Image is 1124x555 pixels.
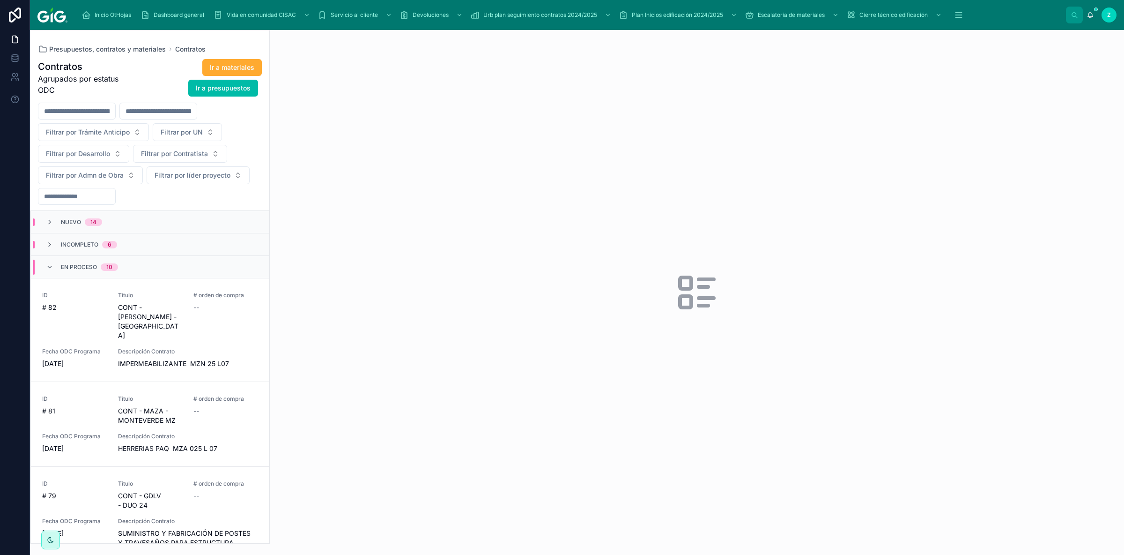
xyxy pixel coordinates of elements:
div: 6 [108,241,111,248]
span: [DATE] [42,529,107,538]
span: Incompleto [61,241,98,248]
button: Ir a materiales [202,59,262,76]
span: Ir a materiales [210,63,254,72]
a: Escalatoria de materiales [742,7,843,23]
button: Select Button [38,123,149,141]
a: Vida en comunidad CISAC [211,7,315,23]
span: # 79 [42,491,107,501]
span: # 82 [42,303,107,312]
div: scrollable content [75,5,1066,25]
span: Devoluciones [413,11,449,19]
span: -- [193,406,199,416]
a: Presupuestos, contratos y materiales [38,45,166,54]
h1: Contratos [38,60,129,73]
span: HERRERIAS PAQ MZA 025 L 07 [118,444,258,453]
span: Filtrar por Desarrollo [46,149,110,158]
span: # 81 [42,406,107,416]
span: Descripción Contrato [118,433,258,440]
span: Vida en comunidad CISAC [227,11,296,19]
span: [DATE] [42,444,107,453]
button: Select Button [38,166,143,184]
button: Select Button [133,145,227,163]
span: -- [193,303,199,312]
button: Select Button [147,166,250,184]
span: Cierre técnico edificación [859,11,928,19]
span: Filtrar por líder proyecto [155,171,230,180]
a: Cierre técnico edificación [843,7,947,23]
span: Título [118,395,183,403]
span: -- [193,491,199,501]
span: IMPERMEABILIZANTE MZN 25 L07 [118,359,258,368]
span: Inicio OtHojas [95,11,131,19]
span: En proceso [61,263,97,271]
span: # orden de compra [193,480,258,487]
img: App logo [37,7,67,22]
span: Título [118,292,183,299]
span: CONT - MAZA - MONTEVERDE MZ [118,406,183,425]
span: # orden de compra [193,292,258,299]
span: Filtrar por UN [161,127,203,137]
span: Urb plan seguimiento contratos 2024/2025 [483,11,597,19]
span: Filtrar por Contratista [141,149,208,158]
button: Select Button [38,145,129,163]
a: Inicio OtHojas [79,7,138,23]
span: Nuevo [61,218,81,226]
span: Fecha ODC Programa [42,517,107,525]
span: Filtrar por Admn de Obra [46,171,124,180]
a: Contratos [175,45,206,54]
a: Dashboard general [138,7,211,23]
a: Plan Inicios edificación 2024/2025 [616,7,742,23]
span: # orden de compra [193,395,258,403]
span: Fecha ODC Programa [42,433,107,440]
a: Urb plan seguimiento contratos 2024/2025 [467,7,616,23]
div: 14 [90,218,96,226]
span: ID [42,395,107,403]
a: Servicio al cliente [315,7,397,23]
span: Fecha ODC Programa [42,348,107,355]
span: Z [1107,11,1111,19]
span: CONT - GDLV - DUO 24 [118,491,183,510]
span: Descripción Contrato [118,517,258,525]
span: Descripción Contrato [118,348,258,355]
span: Plan Inicios edificación 2024/2025 [632,11,723,19]
span: Escalatoria de materiales [758,11,825,19]
span: Servicio al cliente [331,11,378,19]
button: Ir a presupuestos [188,80,258,97]
span: ID [42,292,107,299]
div: 10 [106,263,112,271]
a: ID# 82TítuloCONT - [PERSON_NAME] - [GEOGRAPHIC_DATA]# orden de compra--Fecha ODC Programa[DATE]De... [31,278,269,382]
span: Ir a presupuestos [196,83,251,93]
span: Título [118,480,183,487]
span: Presupuestos, contratos y materiales [49,45,166,54]
span: ID [42,480,107,487]
a: Devoluciones [397,7,467,23]
span: CONT - [PERSON_NAME] - [GEOGRAPHIC_DATA] [118,303,183,340]
a: ID# 81TítuloCONT - MAZA - MONTEVERDE MZ# orden de compra--Fecha ODC Programa[DATE]Descripción Con... [31,382,269,467]
button: Select Button [153,123,222,141]
span: [DATE] [42,359,107,368]
span: Filtrar por Trámite Anticipo [46,127,130,137]
span: Dashboard general [154,11,204,19]
span: Agrupados por estatus ODC [38,73,129,96]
